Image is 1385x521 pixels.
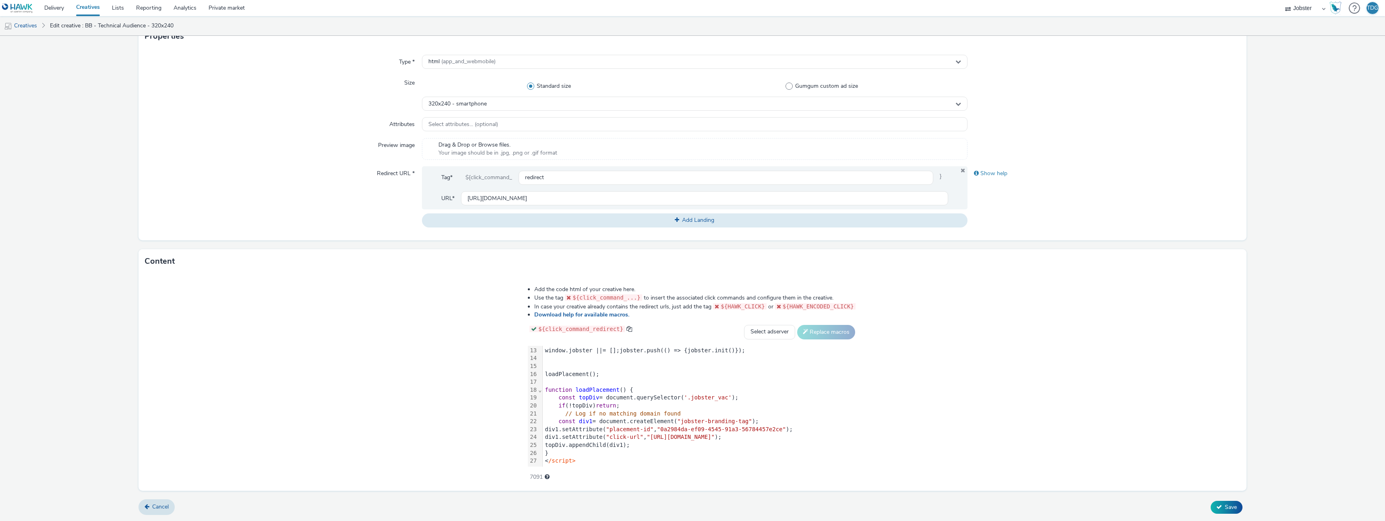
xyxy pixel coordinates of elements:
label: Preview image [375,138,418,149]
span: "jobster-branding-tag" [677,418,752,424]
div: = document.querySelector( ); [543,394,857,402]
button: Add Landing [422,213,967,227]
img: undefined Logo [2,3,33,13]
label: Attributes [386,117,418,128]
span: function [545,387,572,393]
li: Use the tag to insert the associated click commands and configure them in the creative. [534,294,857,302]
button: Save [1211,501,1242,514]
div: ${click_command_ [459,170,519,185]
div: < [543,457,857,465]
span: div1 [579,418,593,424]
span: (app_and_webmobile) [441,58,496,65]
span: Add Landing [682,216,714,224]
div: 25 [528,441,538,449]
a: Cancel [138,499,175,515]
div: 15 [528,362,538,370]
span: "click-url" [606,434,643,440]
div: 22 [528,418,538,426]
span: Save [1225,503,1237,511]
span: Cancel [152,503,169,511]
span: "0a2984da-ef09-4545-91a3-56784457e2ce" [657,426,786,432]
div: 14 [528,354,538,362]
span: // Log if no matching domain found [565,410,681,417]
span: loadPlacement [575,387,620,393]
div: 21 [528,410,538,418]
span: copy to clipboard [626,326,632,332]
span: const [558,394,575,401]
h3: Content [145,255,175,267]
span: Select attributes... (optional) [428,121,498,128]
div: } [543,449,857,457]
div: 13 [528,347,538,355]
span: ${click_command_redirect} [538,326,623,332]
span: "[URL][DOMAIN_NAME]" [647,434,715,440]
div: = document.createElement( ); [543,418,857,426]
div: 26 [528,449,538,457]
span: /script> [548,457,575,464]
span: "placement-id" [606,426,653,432]
label: Size [401,76,418,87]
label: Redirect URL * [374,166,418,178]
h3: Properties [145,30,184,42]
div: 17 [528,378,538,386]
div: (!topDiv) ; [543,402,857,410]
div: div1.setAttribute( , ); [543,426,857,434]
div: 20 [528,402,538,410]
span: html [428,58,496,65]
span: topDiv [579,394,599,401]
div: div1.setAttribute( , ); [543,433,857,441]
a: Hawk Academy [1329,2,1345,14]
li: Add the code html of your creative here. [534,285,857,294]
a: Download help for available macros. [534,311,633,318]
span: ${HAWK_CLICK} [721,303,765,310]
span: Drag & Drop or Browse files. [438,141,557,149]
div: 24 [528,433,538,441]
span: } [933,170,948,185]
img: Hawk Academy [1329,2,1342,14]
div: TDG [1367,2,1378,14]
li: In case your creative already contains the redirect urls, just add the tag or [534,302,857,311]
span: 320x240 - smartphone [428,101,487,108]
input: url... [461,191,948,205]
span: 7091 [530,473,543,481]
div: 19 [528,394,538,402]
div: 18 [528,386,538,394]
div: Show help [967,166,1240,181]
button: Replace macros [797,325,855,339]
img: mobile [4,22,12,30]
div: () { [543,386,857,394]
div: 23 [528,426,538,434]
a: Edit creative : BB - Technical Audience - 320x240 [46,16,178,35]
span: '.jobster_vac' [684,394,732,401]
div: Maximum recommended length: 3000 characters. [545,473,550,481]
div: loadPlacement(); [543,370,857,378]
div: 16 [528,370,538,378]
span: ${HAWK_ENCODED_CLICK} [783,303,854,310]
div: topDiv.appendChild(div1); [543,441,857,449]
span: ${click_command_...} [573,294,641,301]
span: const [558,418,575,424]
span: Standard size [537,82,571,90]
span: Fold line [538,387,542,393]
span: return [596,402,616,409]
span: Gumgum custom ad size [795,82,858,90]
span: Your image should be in .jpg, .png or .gif format [438,149,557,157]
div: window.jobster ||= [];jobster.push(() => {jobster.init()}); [543,347,857,355]
label: Type * [396,55,418,66]
span: if [558,402,565,409]
div: 27 [528,457,538,465]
